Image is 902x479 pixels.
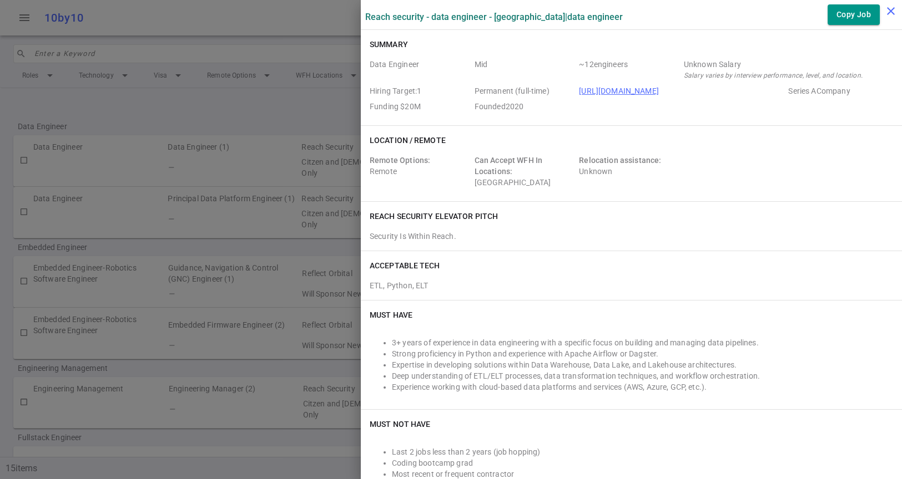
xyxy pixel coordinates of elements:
li: Expertise in developing solutions within Data Warehouse, Data Lake, and Lakehouse architectures. [392,359,893,370]
span: Hiring Target [370,85,470,96]
span: Roles [370,59,470,81]
li: Strong proficiency in Python and experience with Apache Airflow or Dagster. [392,348,893,359]
span: Employer Founding [370,101,470,112]
li: Deep understanding of ETL/ELT processes, data transformation techniques, and workflow orchestration. [392,370,893,381]
h6: Must NOT Have [370,419,430,430]
span: Company URL [579,85,784,96]
div: Security Is Within Reach. [370,231,893,242]
div: ETL, Python, ELT [370,276,893,291]
div: [GEOGRAPHIC_DATA] [475,155,575,188]
span: Relocation assistance: [579,156,661,165]
h6: Location / Remote [370,135,446,146]
span: Job Type [475,85,575,96]
div: Unknown [579,155,679,188]
li: Last 2 jobs less than 2 years (job hopping) [392,446,893,457]
h6: ACCEPTABLE TECH [370,260,440,271]
i: close [884,4,898,18]
a: [URL][DOMAIN_NAME] [579,86,659,95]
li: 3+ years of experience in data engineering with a specific focus on building and managing data pi... [392,337,893,348]
li: Experience working with cloud-based data platforms and services (AWS, Azure, GCP, etc.). [392,381,893,393]
span: Employer Stage e.g. Series A [788,85,889,96]
li: Coding bootcamp grad [392,457,893,468]
button: Copy Job [828,4,880,25]
div: Salary Range [684,59,889,70]
h6: Summary [370,39,408,50]
h6: Must Have [370,309,412,320]
span: Can Accept WFH In Locations: [475,156,543,176]
h6: Reach Security elevator pitch [370,211,498,222]
span: Team Count [579,59,679,81]
span: Level [475,59,575,81]
div: Remote [370,155,470,188]
span: Employer Founded [475,101,575,112]
i: Salary varies by interview performance, level, and location. [684,72,863,79]
label: Reach Security - Data Engineer - [GEOGRAPHIC_DATA] | Data Engineer [365,12,623,22]
span: Remote Options: [370,156,430,165]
